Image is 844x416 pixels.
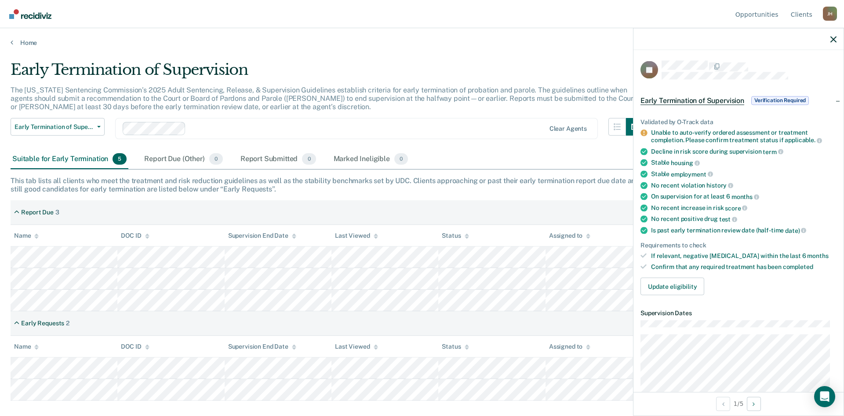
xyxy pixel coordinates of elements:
[66,320,69,327] div: 2
[142,150,224,169] div: Report Due (Other)
[15,123,94,131] span: Early Termination of Supervision
[121,232,149,239] div: DOC ID
[823,7,837,21] button: Profile dropdown button
[671,159,700,166] span: housing
[394,153,408,165] span: 0
[651,263,837,271] div: Confirm that any required treatment has been
[633,392,844,415] div: 1 / 5
[651,129,837,144] div: Unable to auto-verify ordered assessment or treatment completion. Please confirm treatment status...
[549,343,590,350] div: Assigned to
[814,386,835,407] div: Open Intercom Messenger
[785,227,806,234] span: date)
[11,86,636,111] p: The [US_STATE] Sentencing Commission’s 2025 Adult Sentencing, Release, & Supervision Guidelines e...
[55,209,59,216] div: 3
[549,125,587,133] div: Clear agents
[651,193,837,201] div: On supervision for at least 6
[209,153,223,165] span: 0
[21,209,54,216] div: Report Due
[335,232,378,239] div: Last Viewed
[228,343,296,350] div: Supervision End Date
[14,232,39,239] div: Name
[14,343,39,350] div: Name
[731,193,759,200] span: months
[651,147,837,155] div: Decline in risk score during supervision
[651,181,837,189] div: No recent violation
[640,277,704,295] button: Update eligibility
[763,148,783,155] span: term
[640,118,837,125] div: Validated by O-Track data
[651,170,837,178] div: Stable
[239,150,318,169] div: Report Submitted
[719,216,737,223] span: test
[751,96,809,105] span: Verification Required
[651,159,837,167] div: Stable
[640,96,744,105] span: Early Termination of Supervision
[113,153,127,165] span: 5
[725,204,747,211] span: score
[121,343,149,350] div: DOC ID
[783,263,813,270] span: completed
[332,150,410,169] div: Marked Ineligible
[651,252,837,260] div: If relevant, negative [MEDICAL_DATA] within the last 6
[706,182,733,189] span: history
[11,61,644,86] div: Early Termination of Supervision
[335,343,378,350] div: Last Viewed
[633,86,844,114] div: Early Termination of SupervisionVerification Required
[640,241,837,249] div: Requirements to check
[442,343,469,350] div: Status
[21,320,64,327] div: Early Requests
[651,215,837,223] div: No recent positive drug
[302,153,316,165] span: 0
[11,39,833,47] a: Home
[823,7,837,21] div: J H
[651,226,837,234] div: Is past early termination review date (half-time
[716,397,730,411] button: Previous Opportunity
[671,170,713,177] span: employment
[9,9,51,19] img: Recidiviz
[442,232,469,239] div: Status
[11,177,833,193] div: This tab lists all clients who meet the treatment and risk reduction guidelines as well as the st...
[651,204,837,212] div: No recent increase in risk
[747,397,761,411] button: Next Opportunity
[228,232,296,239] div: Supervision End Date
[640,309,837,317] dt: Supervision Dates
[807,252,828,259] span: months
[11,150,128,169] div: Suitable for Early Termination
[549,232,590,239] div: Assigned to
